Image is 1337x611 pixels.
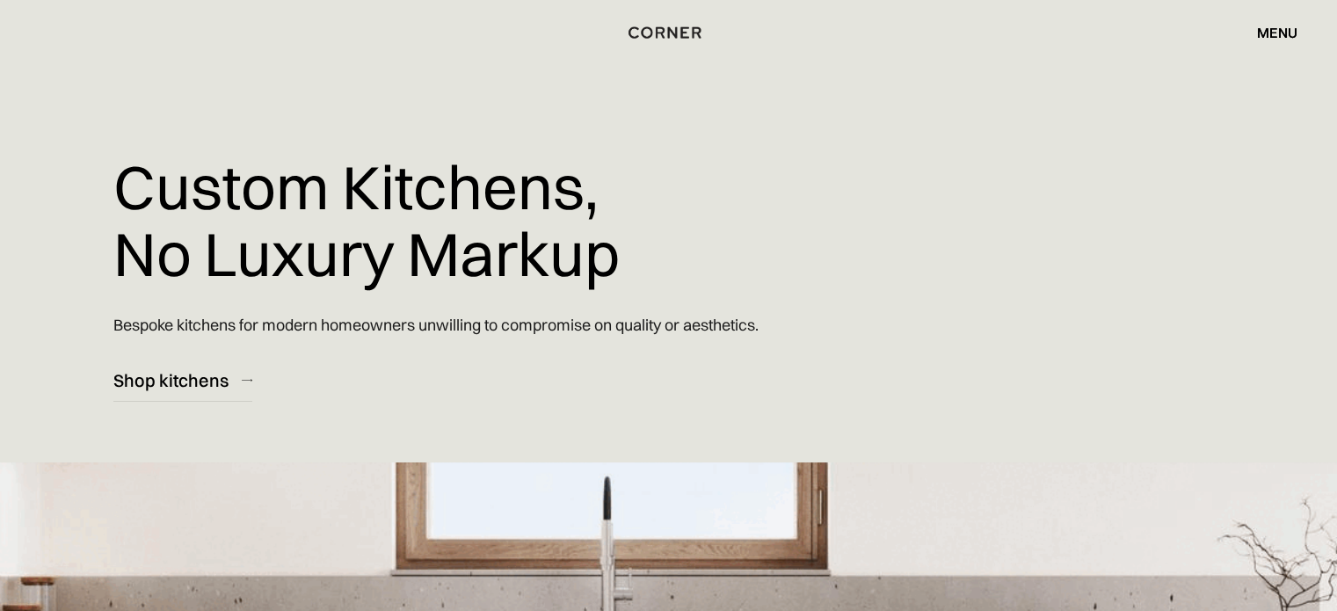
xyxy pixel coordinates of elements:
div: menu [1257,25,1297,40]
p: Bespoke kitchens for modern homeowners unwilling to compromise on quality or aesthetics. [113,300,759,350]
div: Shop kitchens [113,368,229,392]
div: menu [1239,18,1297,47]
h1: Custom Kitchens, No Luxury Markup [113,141,620,300]
a: home [622,21,714,44]
a: Shop kitchens [113,359,252,402]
